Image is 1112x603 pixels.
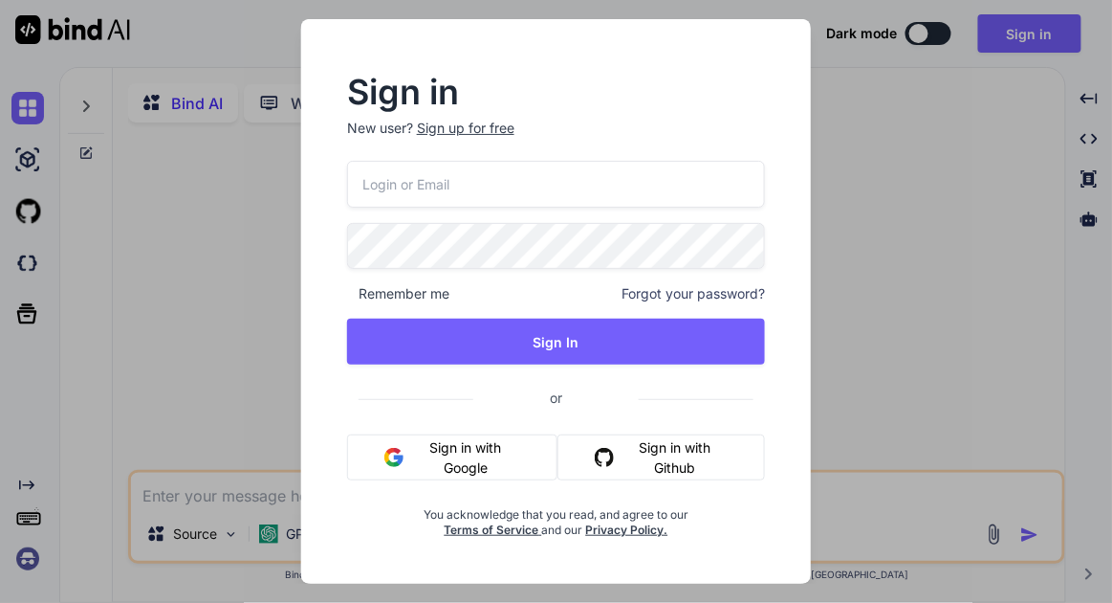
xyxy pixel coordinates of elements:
[473,374,639,421] span: or
[586,523,668,537] a: Privacy Policy.
[347,119,765,161] p: New user?
[347,284,449,303] span: Remember me
[445,523,542,537] a: Terms of Service
[347,161,765,208] input: Login or Email
[347,435,557,480] button: Sign in with Google
[347,77,765,107] h2: Sign in
[417,496,696,538] div: You acknowledge that you read, and agree to our and our
[595,448,614,467] img: github
[347,319,765,365] button: Sign In
[621,284,765,303] span: Forgot your password?
[557,435,765,480] button: Sign in with Github
[417,119,514,138] div: Sign up for free
[384,448,403,467] img: google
